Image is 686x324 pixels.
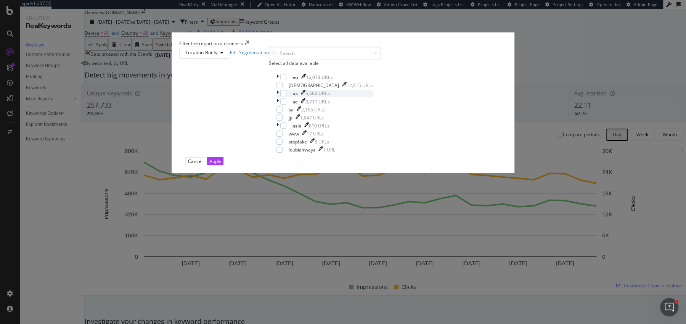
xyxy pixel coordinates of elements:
[347,82,373,89] div: 12,815 URLs
[186,49,217,56] span: Location-Botify
[305,98,330,105] div: 3,711 URLs
[660,298,678,316] iframe: Intercom live chat
[292,90,298,97] div: us
[289,82,339,89] div: [DEMOGRAPHIC_DATA]
[292,98,298,105] div: ae
[246,40,249,47] div: times
[289,147,315,153] div: loubiairways
[172,32,515,173] div: modal
[179,47,230,59] button: Location-Botify
[269,60,381,66] div: Select all data available
[323,147,335,153] div: 1 URL
[289,131,299,137] div: www
[306,74,333,81] div: 16,073 URLs
[309,123,329,129] div: 610 URLs
[185,157,205,165] button: Cancel
[188,158,202,164] div: Cancel
[300,114,324,121] div: 1,847 URLs
[209,158,221,164] div: Apply
[305,90,330,97] div: 5,560 URLs
[315,139,329,145] div: 8 URLs
[307,131,324,137] div: 17 URLs
[289,106,294,113] div: sa
[269,47,381,60] input: Search
[207,157,223,165] button: Apply
[292,74,298,81] div: eu
[289,139,307,145] div: stopfake
[292,123,301,129] div: asia
[179,40,246,47] div: Filter the report on a dimension
[230,49,269,56] a: Edit Segmentation
[289,114,292,121] div: jp
[301,106,325,113] div: 2,165 URLs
